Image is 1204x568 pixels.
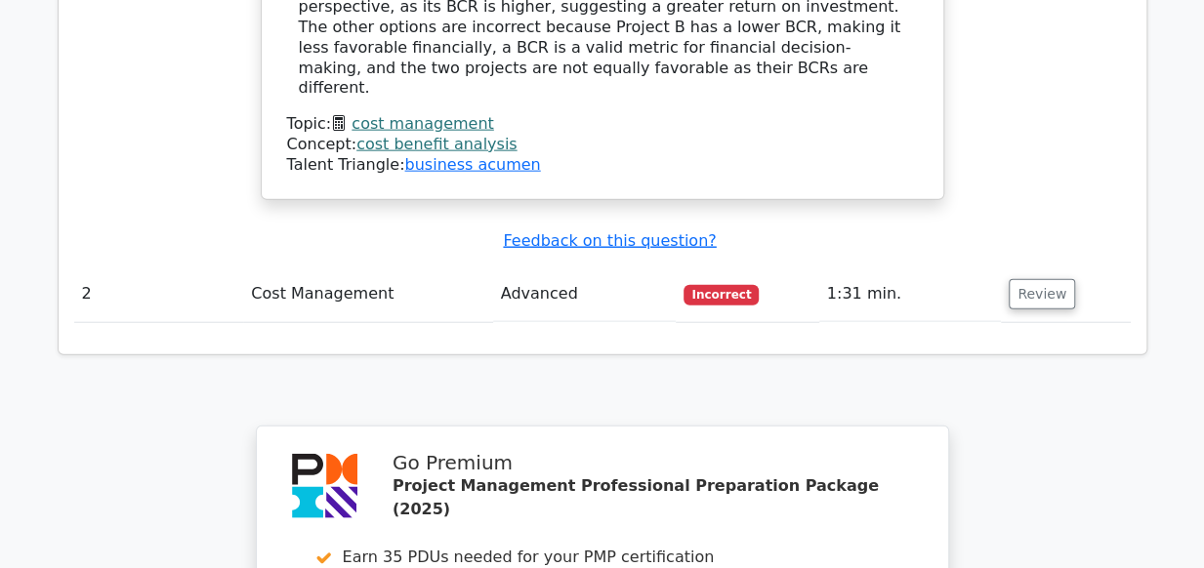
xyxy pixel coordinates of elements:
div: Topic: [287,114,918,135]
td: Cost Management [243,266,492,322]
a: Feedback on this question? [503,231,716,250]
div: Concept: [287,135,918,155]
a: cost management [352,114,493,133]
a: business acumen [404,155,540,174]
td: 2 [74,266,244,322]
td: 1:31 min. [819,266,1001,322]
div: Talent Triangle: [287,114,918,175]
span: Incorrect [684,285,759,304]
td: Advanced [493,266,677,322]
button: Review [1009,279,1075,309]
a: cost benefit analysis [356,135,517,153]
